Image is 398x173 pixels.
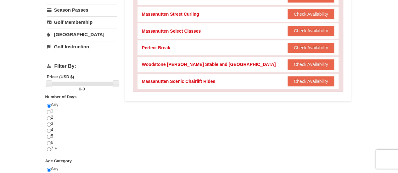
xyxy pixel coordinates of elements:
div: Massanutten Select Classes [142,28,201,34]
button: Check Availability [288,26,334,36]
span: 0 [82,87,85,91]
a: Season Passes [47,4,117,16]
strong: Age Category [45,159,72,163]
strong: Price: (USD $) [47,74,74,79]
button: Check Availability [288,43,334,53]
a: [GEOGRAPHIC_DATA] [47,29,117,40]
button: Check Availability [288,9,334,19]
div: Perfect Break [142,45,170,51]
div: Massanutten Street Curling [142,11,199,17]
a: Golf Membership [47,16,117,28]
a: Golf Instruction [47,41,117,52]
span: 0 [79,87,81,91]
div: Massanutten Scenic Chairlift Rides [142,78,215,84]
button: Check Availability [288,59,334,69]
strong: Number of Days [45,95,77,99]
h4: Filter By: [47,63,117,69]
label: - [47,86,117,92]
button: Check Availability [288,76,334,86]
div: Any 1 2 3 4 5 6 7 + [47,102,117,158]
div: Woodstone [PERSON_NAME] Stable and [GEOGRAPHIC_DATA] [142,61,276,68]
